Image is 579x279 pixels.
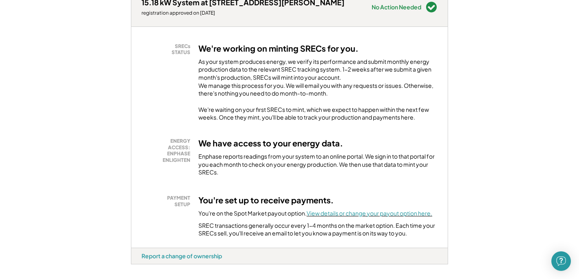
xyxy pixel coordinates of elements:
[131,264,159,268] div: qxmbnuh6 - MD 1.5x (BT)
[198,58,438,102] div: As your system produces energy, we verify its performance and submit monthly energy production da...
[372,4,421,10] div: No Action Needed
[198,138,343,148] h3: We have access to your energy data.
[198,209,432,218] div: You're on the Spot Market payout option.
[198,153,438,177] div: Enphase reports readings from your system to an online portal. We sign in to that portal for you ...
[198,106,438,122] div: We're waiting on your first SRECs to mint, which we expect to happen within the next few weeks. O...
[146,195,190,207] div: PAYMENT SETUP
[141,10,344,16] div: registration approved on [DATE]
[198,222,438,238] div: SREC transactions generally occur every 1-4 months on the market option. Each time your SRECs sel...
[307,209,432,217] a: View details or change your payout option here.
[551,251,571,271] div: Open Intercom Messenger
[141,252,222,259] div: Report a change of ownership
[146,43,190,56] div: SRECs STATUS
[146,138,190,163] div: ENERGY ACCESS: ENPHASE ENLIGHTEN
[198,43,359,54] h3: We're working on minting SRECs for you.
[198,195,334,205] h3: You're set up to receive payments.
